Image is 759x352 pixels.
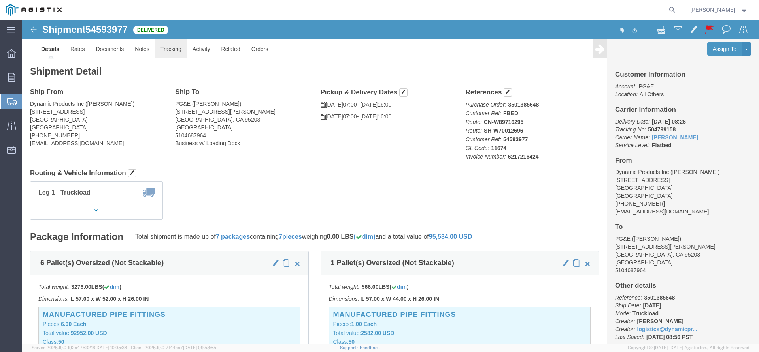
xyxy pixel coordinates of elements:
a: Feedback [360,345,380,350]
img: logo [6,4,62,16]
span: Client: 2025.19.0-7f44ea7 [131,345,216,350]
iframe: FS Legacy Container [22,20,759,344]
span: Christy Paula Cruz [690,6,735,14]
span: Copyright © [DATE]-[DATE] Agistix Inc., All Rights Reserved [628,345,750,351]
span: [DATE] 09:58:55 [183,345,216,350]
a: Support [340,345,360,350]
span: Server: 2025.19.0-192a4753216 [32,345,127,350]
span: [DATE] 10:05:38 [95,345,127,350]
button: [PERSON_NAME] [690,5,748,15]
